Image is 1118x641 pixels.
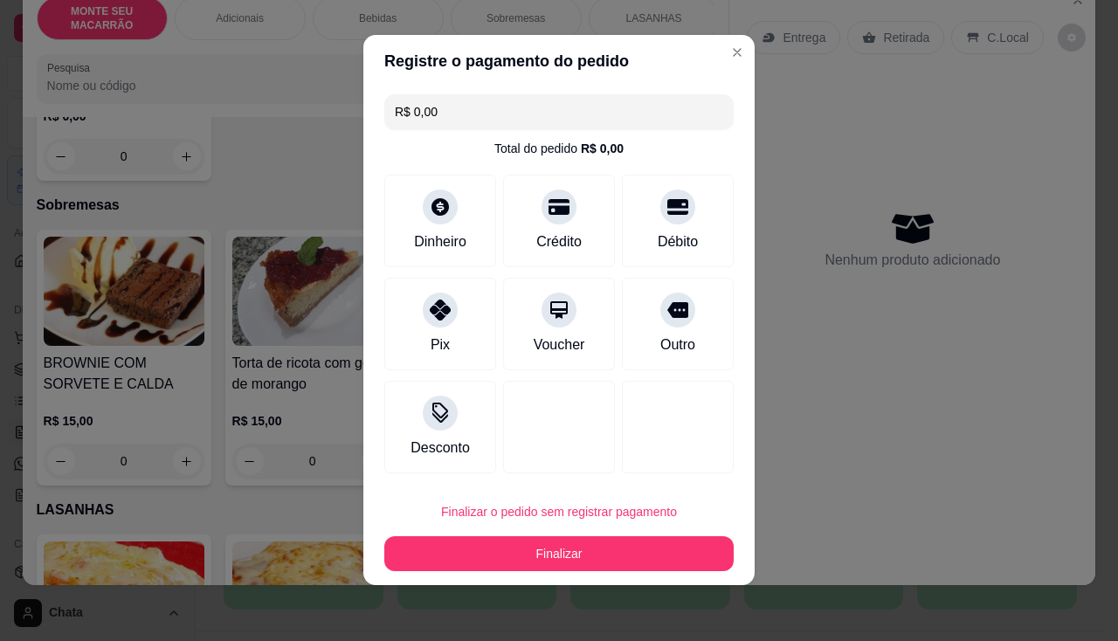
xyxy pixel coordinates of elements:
div: Pix [431,334,450,355]
div: Dinheiro [414,231,466,252]
div: Total do pedido [494,140,624,157]
div: Desconto [411,438,470,458]
header: Registre o pagamento do pedido [363,35,755,87]
div: Débito [658,231,698,252]
input: Ex.: hambúrguer de cordeiro [395,94,723,129]
div: Crédito [536,231,582,252]
button: Finalizar [384,536,734,571]
div: Outro [660,334,695,355]
button: Close [723,38,751,66]
div: R$ 0,00 [581,140,624,157]
button: Finalizar o pedido sem registrar pagamento [384,494,734,529]
div: Voucher [534,334,585,355]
